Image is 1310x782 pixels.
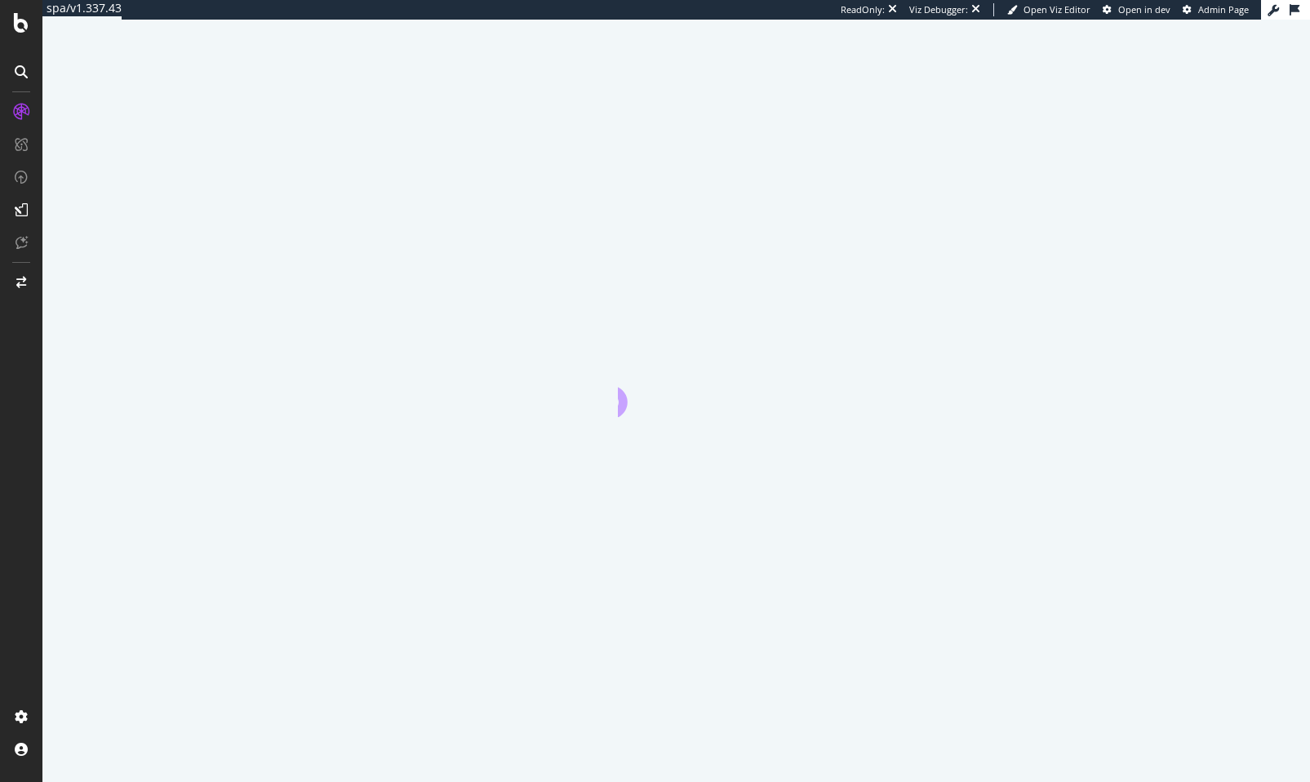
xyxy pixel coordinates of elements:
div: ReadOnly: [841,3,885,16]
span: Open in dev [1118,3,1170,16]
div: Viz Debugger: [909,3,968,16]
span: Open Viz Editor [1024,3,1090,16]
span: Admin Page [1198,3,1249,16]
a: Admin Page [1183,3,1249,16]
a: Open in dev [1103,3,1170,16]
a: Open Viz Editor [1007,3,1090,16]
div: animation [618,358,735,417]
